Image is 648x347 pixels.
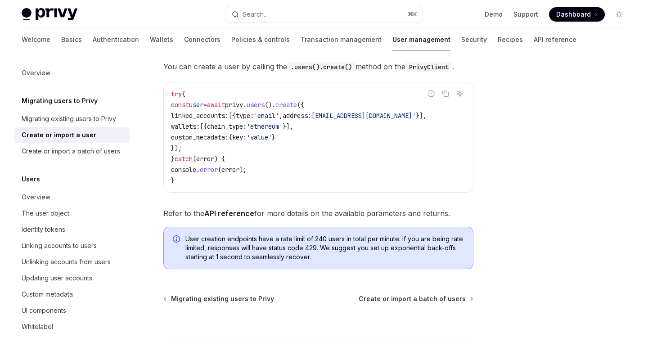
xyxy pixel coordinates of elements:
[173,235,182,244] svg: Info
[14,302,130,319] a: UI components
[175,155,193,163] span: catch
[283,112,311,120] span: address:
[196,166,200,174] span: .
[392,29,450,50] a: User management
[229,133,232,141] span: {
[408,11,417,18] span: ⌘ K
[287,62,355,72] code: .users().create()
[359,294,466,303] span: Create or import a batch of users
[297,101,304,109] span: ({
[93,29,139,50] a: Authentication
[200,122,207,131] span: [{
[163,60,473,73] span: You can create a user by calling the method on the .
[485,10,503,19] a: Demo
[14,111,130,127] a: Migrating existing users to Privy
[207,101,225,109] span: await
[171,112,229,120] span: linked_accounts:
[283,122,293,131] span: }],
[214,155,225,163] span: ) {
[461,29,487,50] a: Security
[193,155,196,163] span: (
[22,289,73,300] div: Custom metadata
[22,95,98,106] h5: Migrating users to Privy
[163,207,473,220] span: Refer to the for more details on the available parameters and returns.
[22,68,50,78] div: Overview
[14,205,130,221] a: The user object
[236,112,254,120] span: type:
[22,192,50,203] div: Overview
[279,112,283,120] span: ,
[14,65,130,81] a: Overview
[265,101,275,109] span: ().
[14,238,130,254] a: Linking accounts to users
[196,155,214,163] span: error
[14,143,130,159] a: Create or import a batch of users
[22,273,92,284] div: Updating user accounts
[534,29,576,50] a: API reference
[416,112,427,120] span: }],
[204,209,254,218] a: API reference
[275,101,297,109] span: create
[247,122,283,131] span: 'ethereum'
[247,133,272,141] span: 'value'
[184,29,220,50] a: Connectors
[425,88,437,99] button: Report incorrect code
[254,112,279,120] span: 'email'
[207,122,247,131] span: chain_type:
[189,101,203,109] span: user
[513,10,538,19] a: Support
[549,7,605,22] a: Dashboard
[14,189,130,205] a: Overview
[185,234,464,261] span: User creation endpoints have a rate limit of 240 users in total per minute. If you are being rate...
[171,122,200,131] span: wallets:
[22,208,69,219] div: The user object
[232,133,247,141] span: key:
[225,6,422,23] button: Search...⌘K
[150,29,173,50] a: Wallets
[164,294,274,303] a: Migrating existing users to Privy
[221,166,239,174] span: error
[22,29,50,50] a: Welcome
[22,321,53,332] div: Whitelabel
[171,294,274,303] span: Migrating existing users to Privy
[171,133,229,141] span: custom_metadata:
[22,174,40,185] h5: Users
[171,101,189,109] span: const
[182,90,185,98] span: {
[200,166,218,174] span: error
[22,224,65,235] div: Identity tokens
[301,29,382,50] a: Transaction management
[171,166,196,174] span: console
[556,10,591,19] span: Dashboard
[14,221,130,238] a: Identity tokens
[22,8,77,21] img: light logo
[440,88,451,99] button: Copy the contents from the code block
[454,88,466,99] button: Ask AI
[229,112,236,120] span: [{
[247,101,265,109] span: users
[243,9,268,20] div: Search...
[171,90,182,98] span: try
[225,101,243,109] span: privy
[612,7,626,22] button: Toggle dark mode
[231,29,290,50] a: Policies & controls
[272,133,275,141] span: }
[22,305,66,316] div: UI components
[239,166,247,174] span: );
[14,127,130,143] a: Create or import a user
[203,101,207,109] span: =
[22,257,111,267] div: Unlinking accounts from users
[22,240,97,251] div: Linking accounts to users
[311,112,416,120] span: [EMAIL_ADDRESS][DOMAIN_NAME]'
[498,29,523,50] a: Recipes
[171,155,175,163] span: }
[14,270,130,286] a: Updating user accounts
[14,286,130,302] a: Custom metadata
[243,101,247,109] span: .
[22,113,116,124] div: Migrating existing users to Privy
[22,130,96,140] div: Create or import a user
[405,62,452,72] code: PrivyClient
[218,166,221,174] span: (
[61,29,82,50] a: Basics
[171,144,182,152] span: });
